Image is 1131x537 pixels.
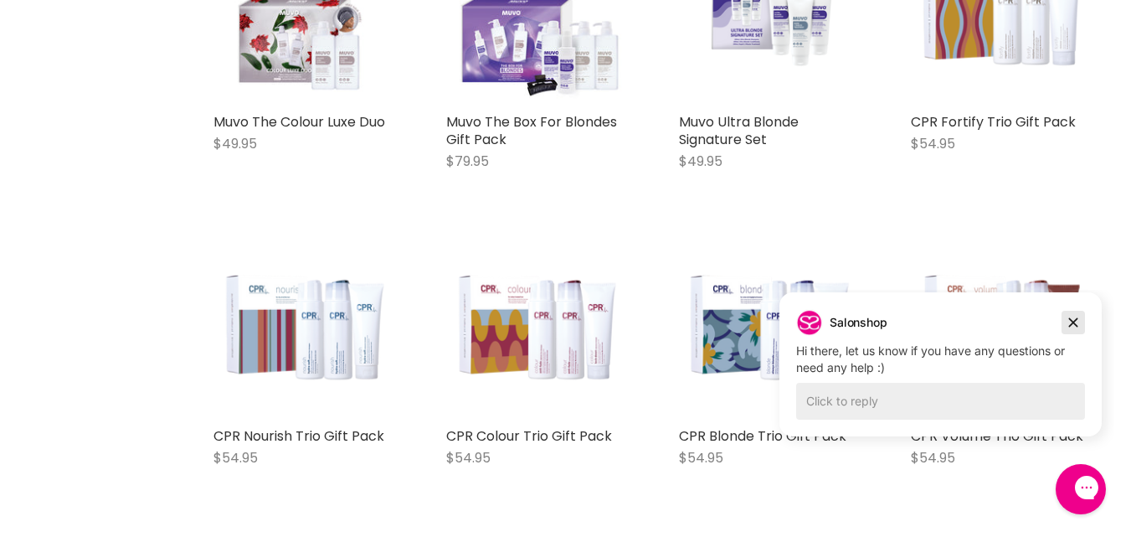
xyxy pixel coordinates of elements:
iframe: Gorgias live chat campaigns [767,290,1114,462]
span: $79.95 [446,152,489,171]
img: CPR Volume Trio Gift Pack [911,236,1093,419]
span: $54.95 [679,448,723,467]
a: Muvo The Box For Blondes Gift Pack [446,112,617,149]
span: $49.95 [679,152,722,171]
img: CPR Blonde Trio Gift Pack [679,236,861,419]
a: Muvo Ultra Blonde Signature Set [679,112,799,149]
iframe: Gorgias live chat messenger [1047,458,1114,520]
span: $49.95 [213,134,257,153]
a: CPR Fortify Trio Gift Pack [911,112,1076,132]
a: CPR Nourish Trio Gift Pack [213,426,384,446]
a: Muvo The Colour Luxe Duo [213,112,385,132]
img: CPR Nourish Trio Gift Pack [213,236,396,419]
span: $54.95 [213,448,258,467]
a: CPR Colour Trio Gift Pack [446,426,612,446]
a: CPR Blonde Trio Gift Pack [679,426,846,446]
img: CPR Colour Trio Gift Pack [446,236,629,419]
span: $54.95 [446,448,491,467]
span: $54.95 [911,134,955,153]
